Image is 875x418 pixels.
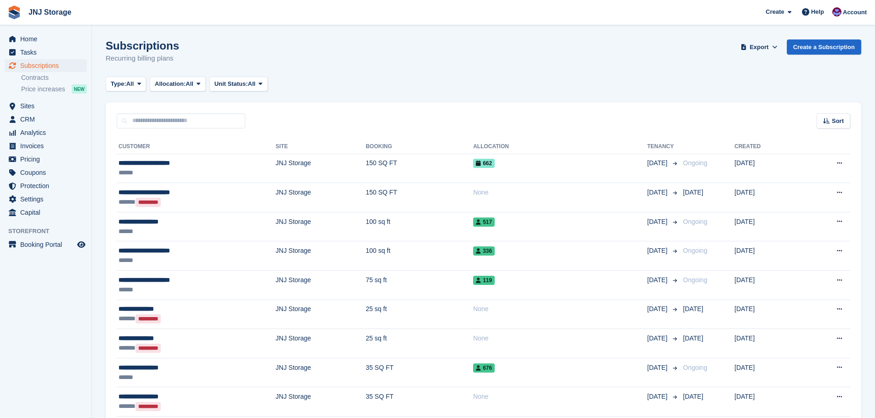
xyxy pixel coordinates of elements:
td: 150 SQ FT [366,154,473,183]
td: [DATE] [734,154,801,183]
a: menu [5,46,87,59]
span: CRM [20,113,75,126]
td: JNJ Storage [276,329,366,358]
span: Subscriptions [20,59,75,72]
span: Coupons [20,166,75,179]
td: 150 SQ FT [366,183,473,212]
span: Protection [20,179,75,192]
span: [DATE] [647,188,669,197]
span: 336 [473,246,495,256]
span: [DATE] [647,246,669,256]
span: [DATE] [647,363,669,373]
span: Sort [832,117,844,126]
a: menu [5,139,87,152]
span: Create [766,7,784,17]
span: Invoices [20,139,75,152]
span: Ongoing [683,276,707,284]
td: [DATE] [734,271,801,300]
td: JNJ Storage [276,358,366,387]
button: Unit Status: All [209,77,268,92]
a: Preview store [76,239,87,250]
span: Export [750,43,768,52]
a: menu [5,238,87,251]
span: [DATE] [647,158,669,168]
button: Type: All [106,77,146,92]
td: JNJ Storage [276,183,366,212]
span: All [248,79,256,89]
td: [DATE] [734,358,801,387]
a: menu [5,206,87,219]
a: menu [5,193,87,206]
td: 25 sq ft [366,329,473,358]
a: menu [5,179,87,192]
span: Ongoing [683,364,707,371]
a: menu [5,113,87,126]
span: Help [811,7,824,17]
span: Price increases [21,85,65,94]
td: 35 SQ FT [366,358,473,387]
td: 35 SQ FT [366,387,473,417]
th: Booking [366,139,473,154]
span: [DATE] [683,305,703,312]
a: menu [5,126,87,139]
a: menu [5,59,87,72]
span: [DATE] [683,393,703,400]
td: [DATE] [734,300,801,329]
th: Allocation [473,139,647,154]
span: [DATE] [647,392,669,401]
span: 119 [473,276,495,285]
img: stora-icon-8386f47178a22dfd0bd8f6a31ec36ba5ce8667c1dd55bd0f319d3a0aa187defe.svg [7,6,21,19]
span: [DATE] [683,334,703,342]
div: None [473,392,647,401]
p: Recurring billing plans [106,53,179,64]
span: Unit Status: [215,79,248,89]
span: Account [843,8,867,17]
span: [DATE] [647,304,669,314]
td: [DATE] [734,241,801,271]
td: JNJ Storage [276,212,366,241]
span: Storefront [8,227,91,236]
span: 676 [473,363,495,373]
td: 100 sq ft [366,212,473,241]
td: JNJ Storage [276,300,366,329]
span: Type: [111,79,126,89]
div: NEW [72,84,87,94]
h1: Subscriptions [106,39,179,52]
th: Tenancy [647,139,679,154]
td: 100 sq ft [366,241,473,271]
span: 517 [473,217,495,227]
span: [DATE] [647,334,669,343]
a: Contracts [21,73,87,82]
th: Customer [117,139,276,154]
button: Allocation: All [150,77,206,92]
span: [DATE] [647,217,669,227]
a: menu [5,166,87,179]
td: 75 sq ft [366,271,473,300]
a: JNJ Storage [25,5,75,20]
span: Booking Portal [20,238,75,251]
a: menu [5,100,87,112]
span: Ongoing [683,218,707,225]
th: Created [734,139,801,154]
td: JNJ Storage [276,241,366,271]
td: [DATE] [734,329,801,358]
img: Jonathan Scrase [832,7,841,17]
span: All [126,79,134,89]
a: menu [5,33,87,45]
span: Capital [20,206,75,219]
th: Site [276,139,366,154]
span: Settings [20,193,75,206]
td: [DATE] [734,183,801,212]
a: menu [5,153,87,166]
span: Allocation: [155,79,186,89]
span: Home [20,33,75,45]
span: Sites [20,100,75,112]
td: [DATE] [734,212,801,241]
span: Analytics [20,126,75,139]
a: Price increases NEW [21,84,87,94]
span: Tasks [20,46,75,59]
td: [DATE] [734,387,801,417]
a: Create a Subscription [787,39,861,55]
div: None [473,334,647,343]
span: All [186,79,193,89]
